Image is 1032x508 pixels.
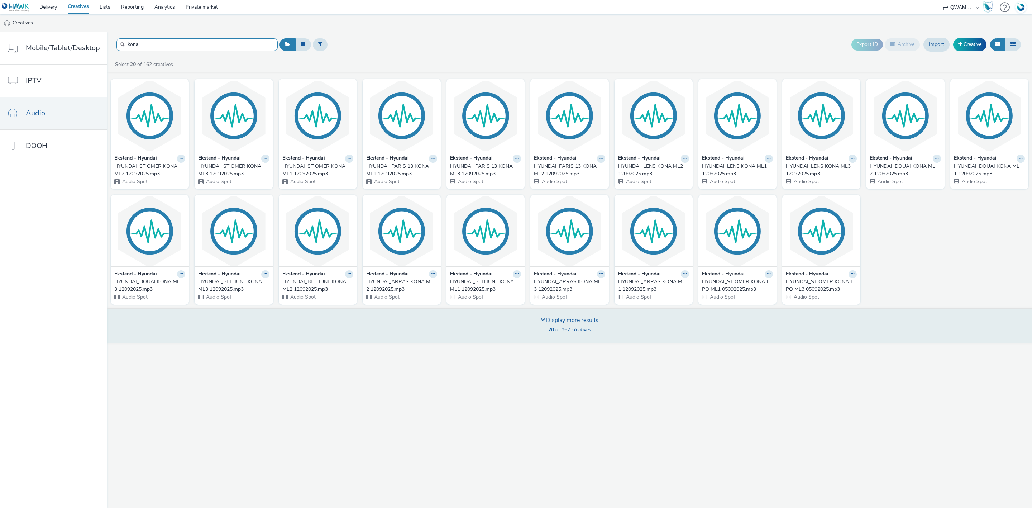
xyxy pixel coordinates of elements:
[983,1,996,13] a: Hawk Academy
[290,294,316,300] span: Audio Spot
[198,278,266,293] div: HYUNDAI_BETHUNE KONA ML3 12092025.mp3
[870,163,941,177] a: HYUNDAI_DOUAI KONA ML2 12092025.mp3
[114,155,157,163] strong: Ekstend - Hyundai
[952,81,1027,151] img: HYUNDAI_DOUAI KONA ML1 12092025.mp3 visual
[457,178,483,185] span: Audio Spot
[534,278,605,293] a: HYUNDAI_ARRAS KONA ML3 12092025.mp3
[786,155,828,163] strong: Ekstend - Hyundai
[954,163,1025,177] a: HYUNDAI_DOUAI KONA ML1 12092025.mp3
[541,316,598,324] div: Display more results
[450,163,518,177] div: HYUNDAI_PARIS 13 KONA ML3 12092025.mp3
[548,326,591,333] span: of 162 creatives
[2,3,29,12] img: undefined Logo
[548,326,554,333] strong: 20
[625,178,651,185] span: Audio Spot
[114,163,182,177] div: HYUNDAI_ST OMER KONA ML2 12092025.mp3
[26,75,42,86] span: IPTV
[702,278,773,293] a: HYUNDAI_ST OMER KONA JPO ML1 05092025.mp3
[534,270,577,279] strong: Ekstend - Hyundai
[364,196,439,266] img: HYUNDAI_ARRAS KONA ML2 12092025.mp3 visual
[851,39,883,50] button: Export ID
[784,196,859,266] img: HYUNDAI_ST OMER KONA JPO ML3 05092025.mp3 visual
[534,163,605,177] a: HYUNDAI_PARIS 13 KONA ML2 12092025.mp3
[114,278,182,293] div: HYUNDAI_DOUAI KONA ML3 12092025.mp3
[113,196,187,266] img: HYUNDAI_DOUAI KONA ML3 12092025.mp3 visual
[534,278,602,293] div: HYUNDAI_ARRAS KONA ML3 12092025.mp3
[534,155,577,163] strong: Ekstend - Hyundai
[26,108,45,118] span: Audio
[281,196,355,266] img: HYUNDAI_BETHUNE KONA ML2 12092025.mp3 visual
[532,81,607,151] img: HYUNDAI_PARIS 13 KONA ML2 12092025.mp3 visual
[534,163,602,177] div: HYUNDAI_PARIS 13 KONA ML2 12092025.mp3
[870,163,938,177] div: HYUNDAI_DOUAI KONA ML2 12092025.mp3
[885,38,920,51] button: Archive
[793,178,819,185] span: Audio Spot
[700,81,775,151] img: HYUNDAI_LENS KONA ML1 12092025.mp3 visual
[366,278,437,293] a: HYUNDAI_ARRAS KONA ML2 12092025.mp3
[709,294,735,300] span: Audio Spot
[990,38,1005,51] button: Grid
[709,178,735,185] span: Audio Spot
[114,61,176,68] a: Select of 162 creatives
[282,278,353,293] a: HYUNDAI_BETHUNE KONA ML2 12092025.mp3
[983,1,993,13] img: Hawk Academy
[877,178,903,185] span: Audio Spot
[702,278,770,293] div: HYUNDAI_ST OMER KONA JPO ML1 05092025.mp3
[618,163,689,177] a: HYUNDAI_LENS KONA ML2 12092025.mp3
[198,270,241,279] strong: Ekstend - Hyundai
[26,141,47,151] span: DOOH
[366,270,409,279] strong: Ekstend - Hyundai
[702,163,773,177] a: HYUNDAI_LENS KONA ML1 12092025.mp3
[784,81,859,151] img: HYUNDAI_LENS KONA ML3 12092025.mp3 visual
[366,155,409,163] strong: Ekstend - Hyundai
[366,163,437,177] a: HYUNDAI_PARIS 13 KONA ML1 12092025.mp3
[702,163,770,177] div: HYUNDAI_LENS KONA ML1 12092025.mp3
[116,38,278,51] input: Search...
[198,278,269,293] a: HYUNDAI_BETHUNE KONA ML3 12092025.mp3
[448,81,523,151] img: HYUNDAI_PARIS 13 KONA ML3 12092025.mp3 visual
[953,38,986,51] a: Creative
[457,294,483,300] span: Audio Spot
[282,270,325,279] strong: Ekstend - Hyundai
[541,178,567,185] span: Audio Spot
[290,178,316,185] span: Audio Spot
[114,270,157,279] strong: Ekstend - Hyundai
[198,155,241,163] strong: Ekstend - Hyundai
[786,163,857,177] a: HYUNDAI_LENS KONA ML3 12092025.mp3
[618,278,686,293] div: HYUNDAI_ARRAS KONA ML1 12092025.mp3
[373,178,400,185] span: Audio Spot
[870,155,912,163] strong: Ekstend - Hyundai
[4,20,11,27] img: audio
[450,278,521,293] a: HYUNDAI_BETHUNE KONA ML1 12092025.mp3
[198,163,269,177] a: HYUNDAI_ST OMER KONA ML3 12092025.mp3
[373,294,400,300] span: Audio Spot
[205,294,231,300] span: Audio Spot
[450,155,493,163] strong: Ekstend - Hyundai
[282,278,350,293] div: HYUNDAI_BETHUNE KONA ML2 12092025.mp3
[700,196,775,266] img: HYUNDAI_ST OMER KONA JPO ML1 05092025.mp3 visual
[616,196,691,266] img: HYUNDAI_ARRAS KONA ML1 12092025.mp3 visual
[282,163,350,177] div: HYUNDAI_ST OMER KONA ML1 12092025.mp3
[114,278,185,293] a: HYUNDAI_DOUAI KONA ML3 12092025.mp3
[450,163,521,177] a: HYUNDAI_PARIS 13 KONA ML3 12092025.mp3
[702,155,745,163] strong: Ekstend - Hyundai
[618,270,661,279] strong: Ekstend - Hyundai
[198,163,266,177] div: HYUNDAI_ST OMER KONA ML3 12092025.mp3
[130,61,136,68] strong: 20
[196,81,271,151] img: HYUNDAI_ST OMER KONA ML3 12092025.mp3 visual
[923,38,950,51] a: Import
[364,81,439,151] img: HYUNDAI_PARIS 13 KONA ML1 12092025.mp3 visual
[618,155,661,163] strong: Ekstend - Hyundai
[954,155,997,163] strong: Ekstend - Hyundai
[1005,38,1021,51] button: Table
[113,81,187,151] img: HYUNDAI_ST OMER KONA ML2 12092025.mp3 visual
[281,81,355,151] img: HYUNDAI_ST OMER KONA ML1 12092025.mp3 visual
[1016,2,1026,13] img: Account FR
[282,155,325,163] strong: Ekstend - Hyundai
[532,196,607,266] img: HYUNDAI_ARRAS KONA ML3 12092025.mp3 visual
[618,278,689,293] a: HYUNDAI_ARRAS KONA ML1 12092025.mp3
[954,163,1022,177] div: HYUNDAI_DOUAI KONA ML1 12092025.mp3
[541,294,567,300] span: Audio Spot
[786,270,828,279] strong: Ekstend - Hyundai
